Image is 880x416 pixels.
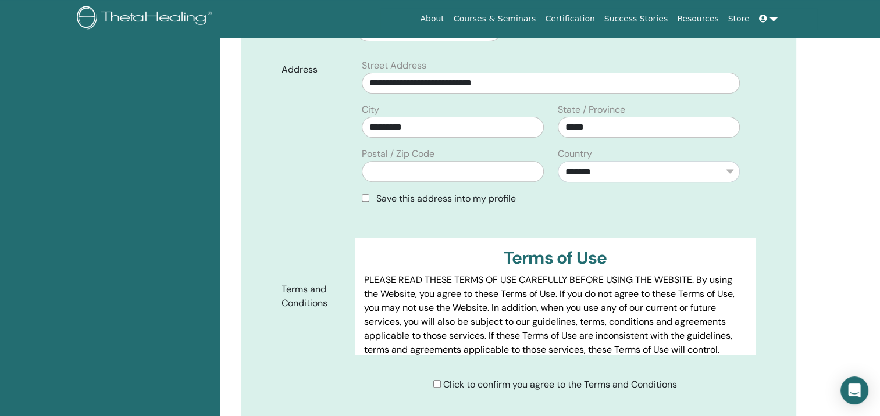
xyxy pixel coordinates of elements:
[724,8,754,30] a: Store
[449,8,541,30] a: Courses & Seminars
[558,103,625,117] label: State / Province
[364,273,746,357] p: PLEASE READ THESE TERMS OF USE CAREFULLY BEFORE USING THE WEBSITE. By using the Website, you agre...
[443,378,677,390] span: Click to confirm you agree to the Terms and Conditions
[364,248,746,268] h3: Terms of Use
[77,6,216,32] img: logo.png
[415,8,448,30] a: About
[600,8,672,30] a: Success Stories
[273,278,355,314] label: Terms and Conditions
[362,147,434,161] label: Postal / Zip Code
[840,376,868,404] div: Open Intercom Messenger
[362,59,426,73] label: Street Address
[362,103,379,117] label: City
[558,147,592,161] label: Country
[672,8,724,30] a: Resources
[376,192,516,205] span: Save this address into my profile
[540,8,599,30] a: Certification
[273,59,355,81] label: Address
